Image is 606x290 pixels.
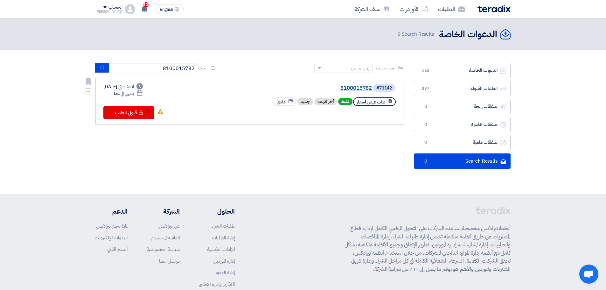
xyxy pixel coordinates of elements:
[212,234,235,241] a: إدارة الطلبات
[95,10,122,13] div: [PERSON_NAME]
[103,83,143,90] div: [DATE]
[422,139,429,146] span: 8
[477,5,511,12] img: Teradix logo
[212,223,235,230] a: طلبات الشراء
[215,269,235,276] a: إدارة العقود
[114,90,143,97] div: غداً
[118,83,134,90] span: أنشئت في
[376,86,392,90] div: #71142
[422,67,429,74] span: 353
[414,153,511,169] a: Search Results0
[95,234,128,241] a: الندوات الإلكترونية
[414,135,511,150] a: صفقات ملغية8
[439,28,497,41] h2: الدعوات الخاصة
[422,158,429,165] span: 0
[414,81,511,96] a: الطلبات المقبولة397
[109,63,198,73] input: ابحث بعنوان أو رقم الطلب
[277,99,286,105] span: عادي
[156,4,184,14] button: English
[207,246,235,253] a: المزادات العكسية
[95,207,128,216] li: الدعم
[422,122,429,128] span: 0
[103,106,154,119] button: قبول الطلب
[107,246,128,253] a: الدعم الفني
[147,207,180,216] li: الشركة
[414,63,511,78] a: الدعوات الخاصة353
[198,65,206,71] span: بحث
[160,7,173,12] span: English
[125,4,135,14] img: profile_test.png
[108,5,122,10] div: الحساب
[338,98,352,105] span: نشط
[314,98,337,105] div: أخر فرصة
[376,65,394,71] span: رتب حسب
[433,2,470,17] a: الطلبات
[345,224,511,273] p: أنظمة تيرادكس مخصصة لمساعدة الشركات على التحول الرقمي الكامل لإدارة قطاع المشتريات عن طريق أنظمة ...
[579,265,598,284] a: دردشة مفتوحة
[414,117,511,132] a: صفقات خاسرة0
[398,31,401,38] span: 0
[394,2,433,17] a: الأوردرات
[96,223,128,230] a: لماذا تختار تيرادكس
[147,246,180,253] a: سياسة الخصوصية
[349,2,394,17] a: ملف الشركة
[414,99,511,114] a: صفقات رابحة0
[351,65,369,72] div: رتب حسب
[158,223,180,230] a: عن تيرادكس
[199,207,235,216] li: الحلول
[151,234,180,241] a: اتفاقية المستخدم
[159,258,180,265] a: تواصل معنا
[422,103,429,110] span: 0
[121,90,134,97] span: ينتهي في
[297,98,313,105] div: جديد
[199,281,235,288] a: التقارير وإدارة الإنفاق
[245,85,372,91] a: 8100015782
[357,99,385,105] span: طلب عرض أسعار
[213,258,235,265] a: إدارة الموردين
[422,86,429,92] span: 397
[398,31,434,38] span: Search Results
[143,2,149,7] span: 10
